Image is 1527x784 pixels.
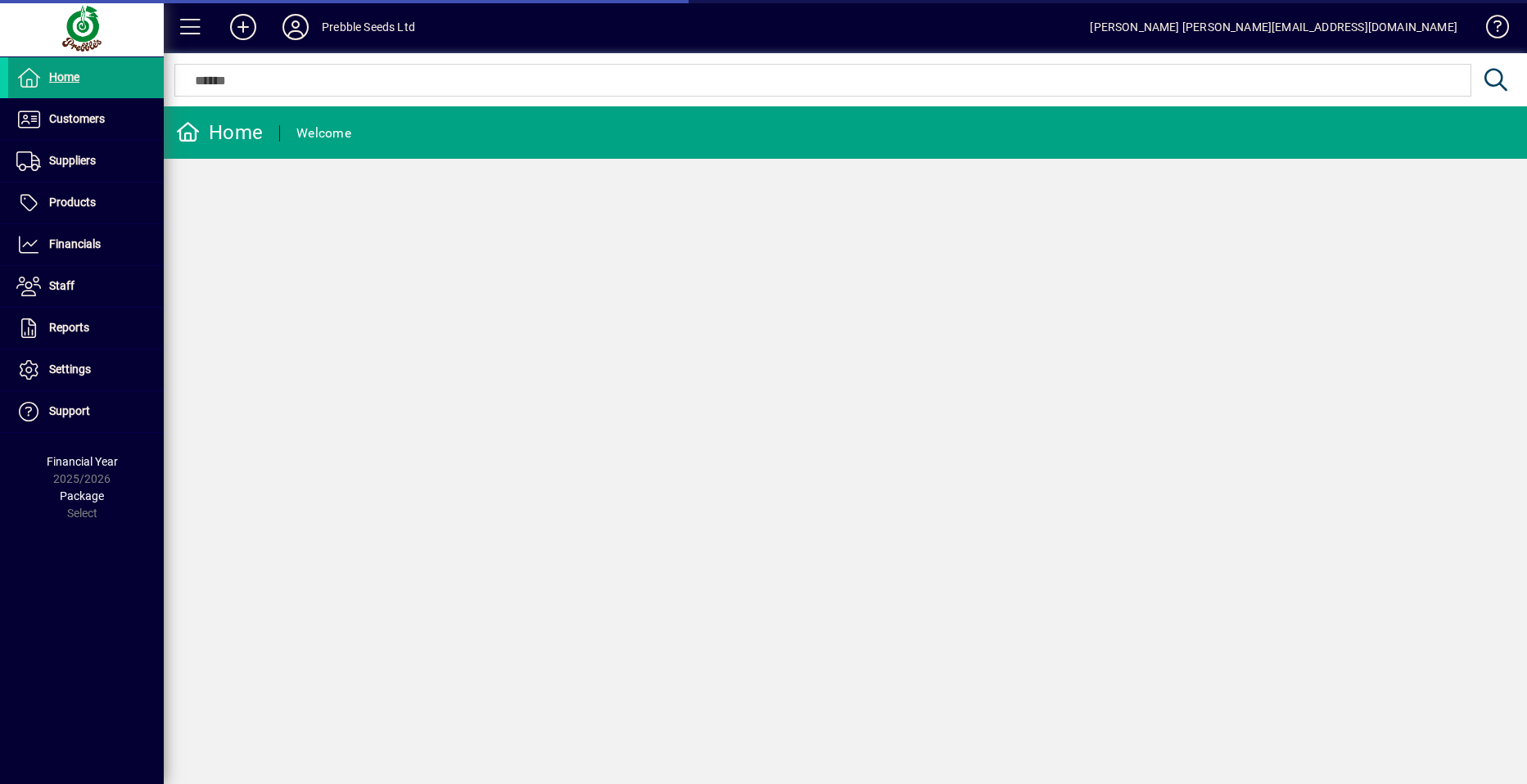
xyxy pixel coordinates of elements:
a: Suppliers [8,141,164,182]
span: Financials [49,237,101,250]
div: [PERSON_NAME] [PERSON_NAME][EMAIL_ADDRESS][DOMAIN_NAME] [1090,14,1457,40]
a: Knowledge Base [1474,3,1507,56]
span: Reports [49,321,89,334]
a: Staff [8,266,164,307]
span: Products [49,196,96,209]
button: Profile [269,12,322,42]
button: Add [217,12,269,42]
a: Support [8,391,164,432]
div: Welcome [296,120,351,146]
span: Customers [49,112,105,125]
a: Reports [8,308,164,349]
div: Prebble Seeds Ltd [322,14,415,40]
span: Package [60,489,104,502]
span: Support [49,404,90,417]
a: Products [8,182,164,223]
a: Financials [8,224,164,265]
div: Home [176,119,263,146]
a: Customers [8,99,164,140]
span: Home [49,70,79,83]
span: Settings [49,363,91,376]
span: Suppliers [49,154,96,167]
a: Settings [8,349,164,390]
span: Staff [49,279,75,292]
span: Financial Year [47,455,118,468]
